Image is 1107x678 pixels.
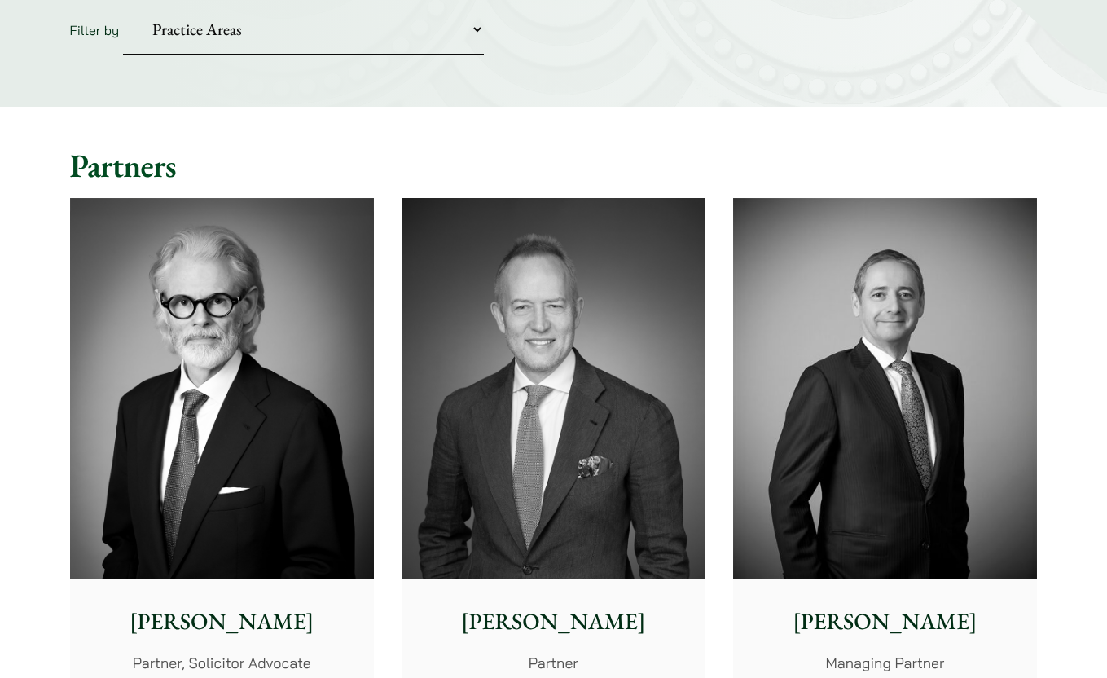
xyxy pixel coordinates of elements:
p: Partner [415,652,692,674]
p: [PERSON_NAME] [746,605,1024,639]
p: [PERSON_NAME] [415,605,692,639]
p: Managing Partner [746,652,1024,674]
label: Filter by [70,22,120,38]
p: Partner, Solicitor Advocate [83,652,361,674]
h2: Partners [70,146,1038,185]
p: [PERSON_NAME] [83,605,361,639]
